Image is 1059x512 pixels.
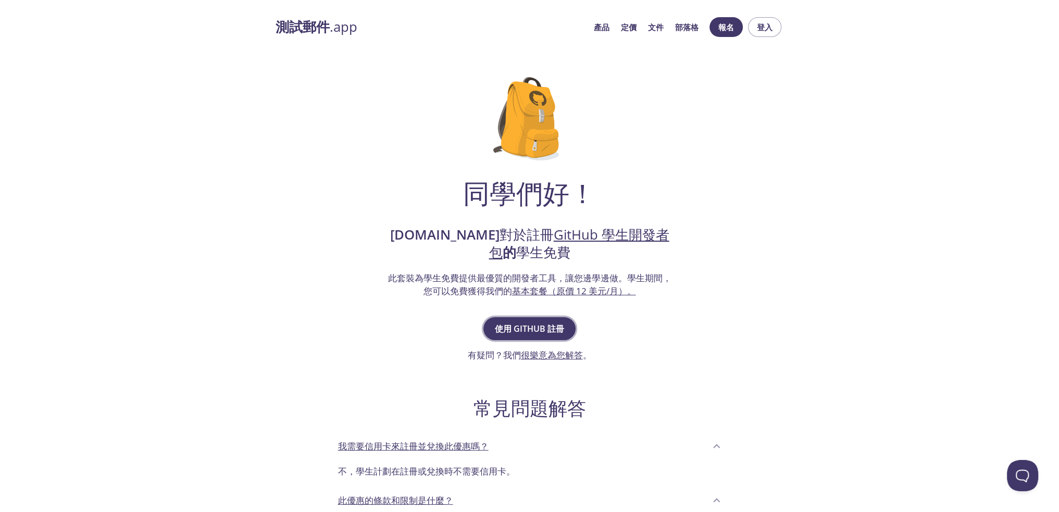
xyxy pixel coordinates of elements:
[757,22,773,32] font: 登入
[675,20,699,34] a: 部落格
[338,465,515,477] font: 不，學生計劃在註冊或兌換時不需要信用卡。
[521,349,583,361] a: 很樂意為您解答
[748,17,781,37] button: 登入
[338,494,453,506] font: 此優惠的條款和限制是什麼？
[621,20,637,34] a: 定價
[516,243,570,261] font: 學生免費
[388,272,627,284] font: 此套裝為學生免費提供最優質的開發者工具，讓您邊學邊做。
[718,22,734,32] font: 報名
[594,20,609,34] a: 產品
[330,432,730,460] div: 我需要信用卡來註冊並兌換此優惠嗎？
[594,22,609,32] font: 產品
[474,395,586,421] font: 常見問題解答
[483,317,576,340] button: 使用 GitHub 註冊
[1007,460,1038,491] iframe: Help Scout Beacon - Open
[709,17,743,37] button: 報名
[512,285,636,297] a: 基本套餐（原價 12 美元/月）。
[583,349,592,361] font: 。
[648,22,664,32] font: 文件
[276,18,330,36] font: 測試郵件
[500,226,554,244] font: 對於註冊
[503,243,516,261] font: 的
[648,20,664,34] a: 文件
[276,18,585,36] a: 測試郵件.app
[390,226,500,244] font: [DOMAIN_NAME]
[675,22,699,32] font: 部落格
[338,440,489,452] font: 我需要信用卡來註冊並兌換此優惠嗎？
[495,323,564,334] font: 使用 GitHub 註冊
[493,77,566,160] img: github-student-backpack.png
[468,349,521,361] font: 有疑問？我們
[330,18,357,36] font: .app
[330,460,730,486] div: 我需要信用卡來註冊並兌換此優惠嗎？
[463,174,596,211] font: 同學們好！
[621,22,637,32] font: 定價
[489,226,669,261] a: GitHub 學生開發者包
